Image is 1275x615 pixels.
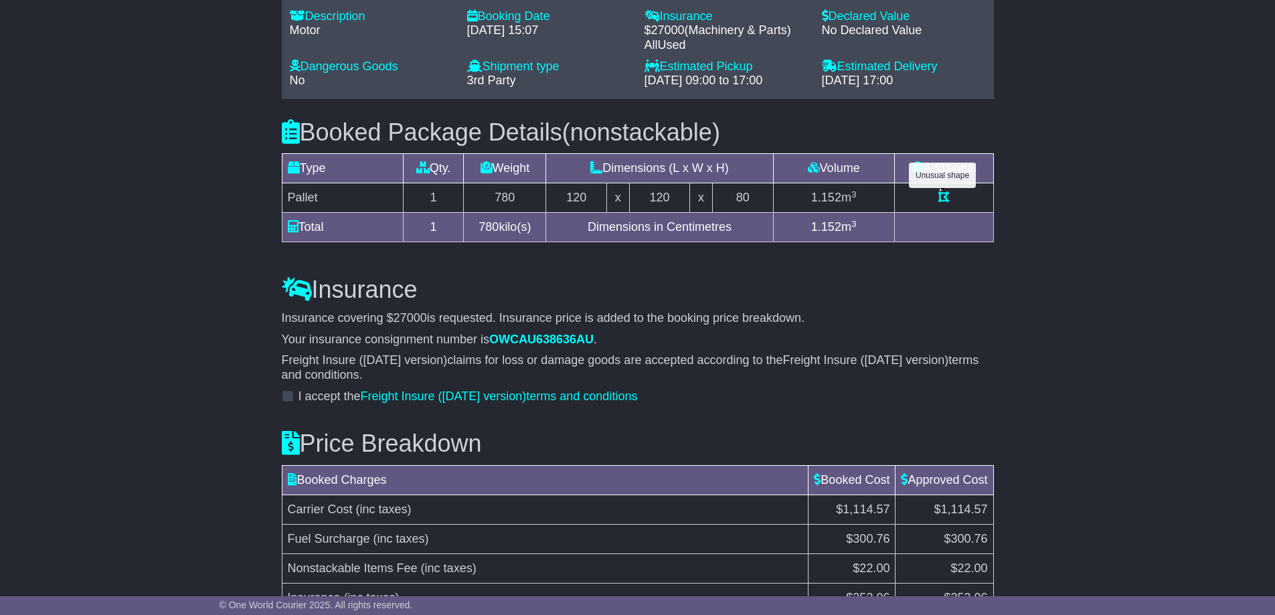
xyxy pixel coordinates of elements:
[479,220,499,234] span: 780
[851,219,857,229] sup: 3
[282,466,809,495] td: Booked Charges
[467,23,631,38] div: [DATE] 15:07
[282,353,994,382] p: claims for loss or damage goods are accepted according to the terms and conditions.
[846,591,889,604] span: $253.06
[645,9,809,24] div: Insurance
[403,183,464,213] td: 1
[421,561,477,575] span: (inc taxes)
[690,183,713,213] td: x
[290,23,454,38] div: Motor
[909,163,976,188] div: Unusual shape
[811,220,841,234] span: 1.152
[606,183,629,213] td: x
[394,311,427,325] span: 27000
[894,154,993,183] td: Additional
[282,183,403,213] td: Pallet
[288,532,370,545] span: Fuel Surcharge
[290,9,454,24] div: Description
[809,466,896,495] td: Booked Cost
[562,118,720,146] span: (nonstackable)
[467,74,516,87] span: 3rd Party
[546,154,773,183] td: Dimensions (L x W x H)
[822,23,986,38] div: No Declared Value
[467,9,631,24] div: Booking Date
[299,389,638,404] label: I accept the
[546,183,607,213] td: 120
[282,154,403,183] td: Type
[689,23,787,37] span: Machinery & Parts
[822,9,986,24] div: Declared Value
[773,154,894,183] td: Volume
[896,466,993,495] td: Approved Cost
[361,389,638,403] a: Freight Insure ([DATE] version)terms and conditions
[811,191,841,204] span: 1.152
[934,503,987,516] span: $1,114.57
[403,213,464,242] td: 1
[783,353,949,367] span: Freight Insure ([DATE] version)
[282,353,448,367] span: Freight Insure ([DATE] version)
[712,183,773,213] td: 80
[361,389,527,403] span: Freight Insure ([DATE] version)
[464,213,546,242] td: kilo(s)
[220,600,413,610] span: © One World Courier 2025. All rights reserved.
[851,189,857,199] sup: 3
[282,311,994,326] p: Insurance covering $ is requested. Insurance price is added to the booking price breakdown.
[546,213,773,242] td: Dimensions in Centimetres
[288,503,353,516] span: Carrier Cost
[822,60,986,74] div: Estimated Delivery
[944,591,987,604] span: $253.06
[282,276,994,303] h3: Insurance
[344,591,400,604] span: (inc taxes)
[290,60,454,74] div: Dangerous Goods
[773,183,894,213] td: m
[846,532,889,545] span: $300.76
[288,591,341,604] span: Insurance
[467,60,631,74] div: Shipment type
[464,154,546,183] td: Weight
[651,23,685,37] span: 27000
[288,561,418,575] span: Nonstackable Items Fee
[489,333,594,346] span: OWCAU638636AU
[356,503,412,516] span: (inc taxes)
[944,532,987,545] span: $300.76
[645,60,809,74] div: Estimated Pickup
[290,74,305,87] span: No
[836,503,889,516] span: $1,114.57
[373,532,429,545] span: (inc taxes)
[403,154,464,183] td: Qty.
[464,183,546,213] td: 780
[629,183,690,213] td: 120
[282,333,994,347] p: Your insurance consignment number is .
[853,561,889,575] span: $22.00
[645,74,809,88] div: [DATE] 09:00 to 17:00
[950,561,987,575] span: $22.00
[822,74,986,88] div: [DATE] 17:00
[282,430,994,457] h3: Price Breakdown
[645,38,809,53] div: AllUsed
[645,23,809,52] div: $ ( )
[773,213,894,242] td: m
[282,119,994,146] h3: Booked Package Details
[282,213,403,242] td: Total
